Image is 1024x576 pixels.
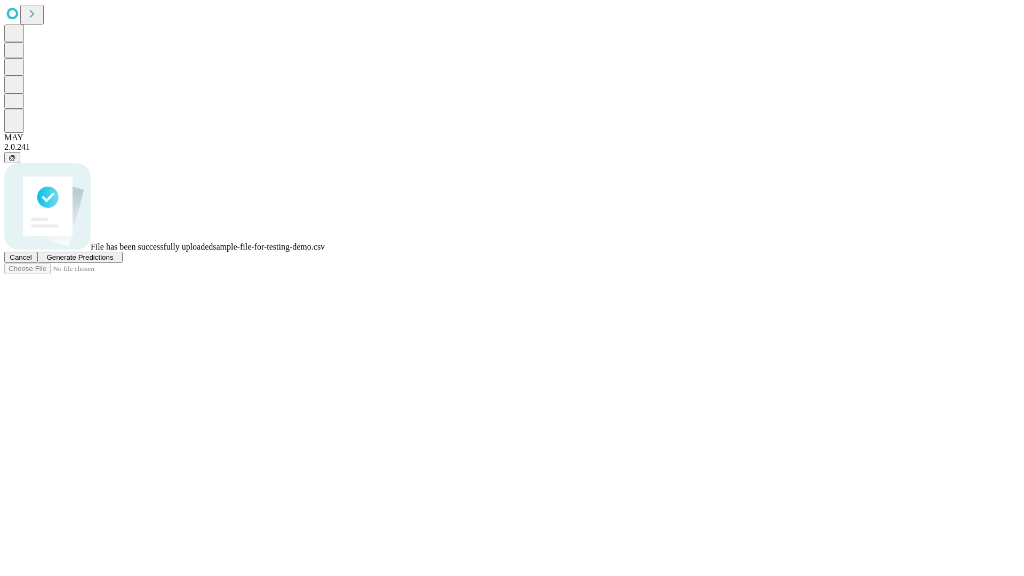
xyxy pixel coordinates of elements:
button: @ [4,152,20,163]
span: Cancel [10,253,32,261]
span: Generate Predictions [46,253,113,261]
button: Generate Predictions [37,252,123,263]
div: 2.0.241 [4,142,1020,152]
span: @ [9,154,16,162]
button: Cancel [4,252,37,263]
div: MAY [4,133,1020,142]
span: sample-file-for-testing-demo.csv [213,242,325,251]
span: File has been successfully uploaded [91,242,213,251]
